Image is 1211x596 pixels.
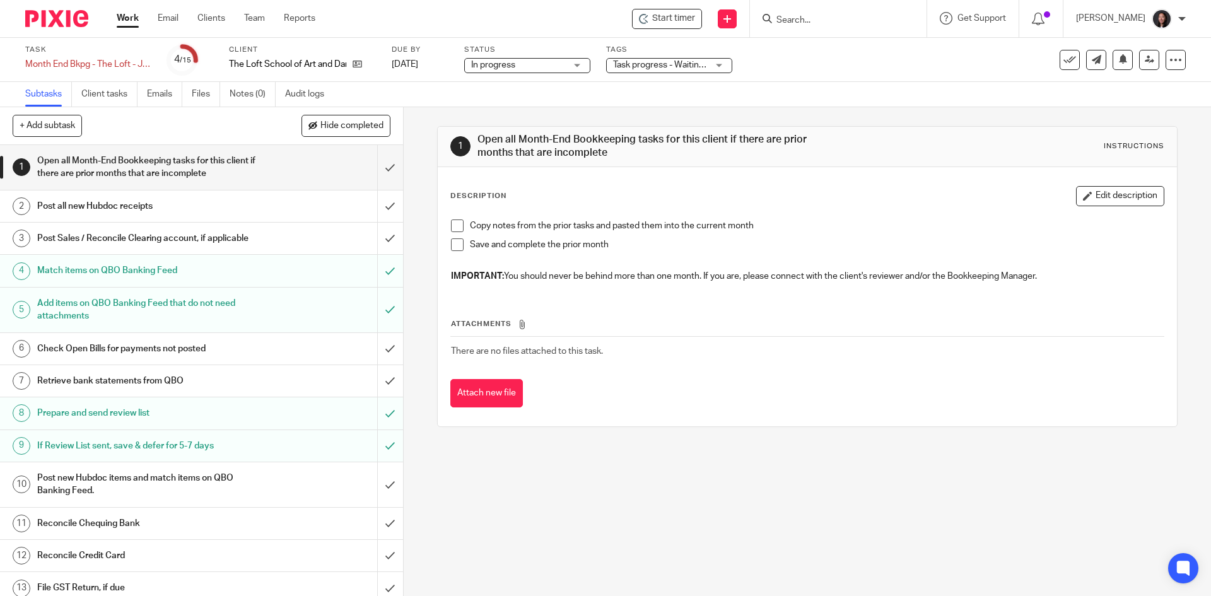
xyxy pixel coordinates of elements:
p: You should never be behind more than one month. If you are, please connect with the client's revi... [451,270,1163,283]
a: Client tasks [81,82,137,107]
h1: If Review List sent, save & defer for 5-7 days [37,436,255,455]
div: 2 [13,197,30,215]
h1: Retrieve bank statements from QBO [37,371,255,390]
h1: Open all Month-End Bookkeeping tasks for this client if there are prior months that are incomplete [37,151,255,184]
div: 3 [13,230,30,247]
a: Email [158,12,178,25]
span: Task progress - Waiting for client response + 2 [613,61,794,69]
span: Start timer [652,12,695,25]
div: 10 [13,476,30,493]
button: Attach new file [450,379,523,407]
span: In progress [471,61,515,69]
span: Get Support [957,14,1006,23]
p: Copy notes from the prior tasks and pasted them into the current month [470,219,1163,232]
h1: Add items on QBO Banking Feed that do not need attachments [37,294,255,326]
p: Save and complete the prior month [470,238,1163,251]
div: 8 [13,404,30,422]
button: Hide completed [301,115,390,136]
img: Pixie [25,10,88,27]
p: The Loft School of Art and Dance [229,58,346,71]
a: Subtasks [25,82,72,107]
a: Work [117,12,139,25]
p: Description [450,191,506,201]
p: [PERSON_NAME] [1076,12,1145,25]
a: Notes (0) [230,82,276,107]
label: Due by [392,45,448,55]
div: 5 [13,301,30,318]
a: Reports [284,12,315,25]
small: /15 [180,57,191,64]
h1: Prepare and send review list [37,404,255,423]
span: Attachments [451,320,512,327]
span: There are no files attached to this task. [451,347,603,356]
h1: Reconcile Chequing Bank [37,514,255,533]
div: 1 [450,136,471,156]
span: [DATE] [392,60,418,69]
input: Search [775,15,889,26]
div: 4 [13,262,30,280]
h1: Reconcile Credit Card [37,546,255,565]
div: Instructions [1104,141,1164,151]
div: The Loft School of Art and Dance - Month End Bkpg - The Loft - July [632,9,702,29]
h1: Match items on QBO Banking Feed [37,261,255,280]
div: 11 [13,515,30,532]
h1: Post all new Hubdoc receipts [37,197,255,216]
img: Lili%20square.jpg [1152,9,1172,29]
div: 4 [174,52,191,67]
h1: Check Open Bills for payments not posted [37,339,255,358]
strong: IMPORTANT: [451,272,504,281]
a: Files [192,82,220,107]
label: Task [25,45,151,55]
a: Team [244,12,265,25]
div: 1 [13,158,30,176]
h1: Post new Hubdoc items and match items on QBO Banking Feed. [37,469,255,501]
div: 6 [13,340,30,358]
a: Emails [147,82,182,107]
h1: Open all Month-End Bookkeeping tasks for this client if there are prior months that are incomplete [477,133,834,160]
button: Edit description [1076,186,1164,206]
label: Client [229,45,376,55]
h1: Post Sales / Reconcile Clearing account, if applicable [37,229,255,248]
div: 12 [13,547,30,564]
div: Month End Bkpg - The Loft - July [25,58,151,71]
a: Clients [197,12,225,25]
a: Audit logs [285,82,334,107]
button: + Add subtask [13,115,82,136]
span: Hide completed [320,121,383,131]
label: Tags [606,45,732,55]
div: 7 [13,372,30,390]
label: Status [464,45,590,55]
div: 9 [13,437,30,455]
